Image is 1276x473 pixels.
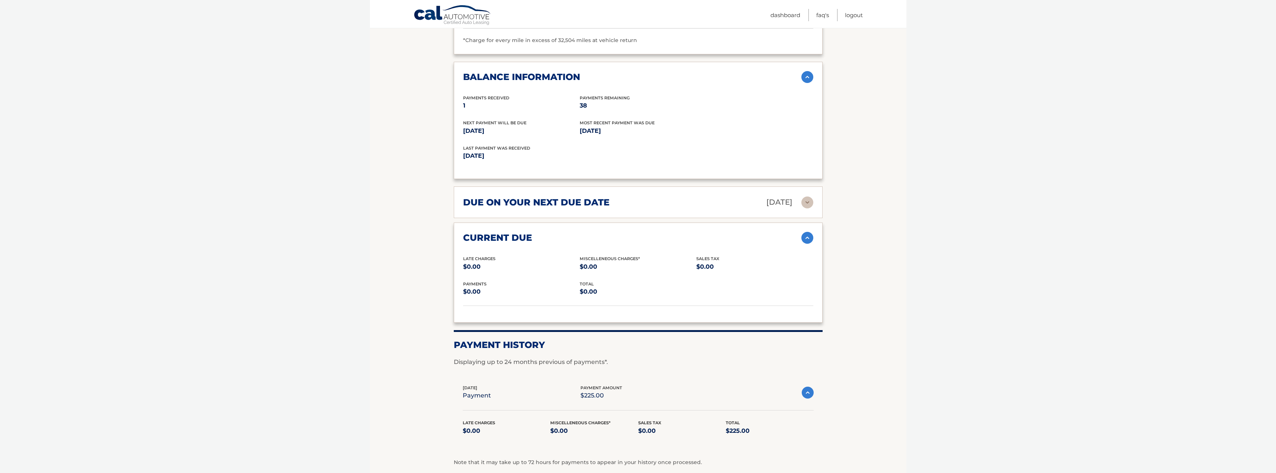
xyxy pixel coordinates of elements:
[696,256,719,261] span: Sales Tax
[766,196,792,209] p: [DATE]
[414,5,492,26] a: Cal Automotive
[696,262,813,272] p: $0.00
[463,390,491,401] p: payment
[463,385,477,390] span: [DATE]
[580,262,696,272] p: $0.00
[580,385,622,390] span: payment amount
[580,126,696,136] p: [DATE]
[580,281,594,287] span: total
[454,339,823,351] h2: Payment History
[580,120,655,125] span: Most Recent Payment Was Due
[463,281,487,287] span: payments
[463,37,637,44] span: *Charge for every mile in excess of 32,504 miles at vehicle return
[845,9,863,21] a: Logout
[580,256,640,261] span: Miscelleneous Charges*
[801,232,813,244] img: accordion-active.svg
[463,146,530,151] span: Last Payment was received
[463,126,580,136] p: [DATE]
[463,100,580,111] p: 1
[726,426,814,436] p: $225.00
[816,9,829,21] a: FAQ's
[802,387,814,399] img: accordion-active.svg
[580,390,622,401] p: $225.00
[726,420,740,425] span: Total
[463,197,609,208] h2: due on your next due date
[463,232,532,243] h2: current due
[770,9,800,21] a: Dashboard
[463,420,495,425] span: Late Charges
[580,287,696,297] p: $0.00
[463,71,580,83] h2: balance information
[550,420,611,425] span: Miscelleneous Charges*
[463,287,580,297] p: $0.00
[463,256,495,261] span: Late Charges
[638,420,661,425] span: Sales Tax
[463,262,580,272] p: $0.00
[801,71,813,83] img: accordion-active.svg
[580,100,696,111] p: 38
[463,151,638,161] p: [DATE]
[580,95,630,100] span: Payments Remaining
[463,120,526,125] span: Next Payment will be due
[463,426,551,436] p: $0.00
[550,426,638,436] p: $0.00
[454,358,823,367] p: Displaying up to 24 months previous of payments*.
[638,426,726,436] p: $0.00
[454,458,823,467] p: Note that it may take up to 72 hours for payments to appear in your history once processed.
[801,196,813,208] img: accordion-rest.svg
[463,95,509,100] span: Payments Received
